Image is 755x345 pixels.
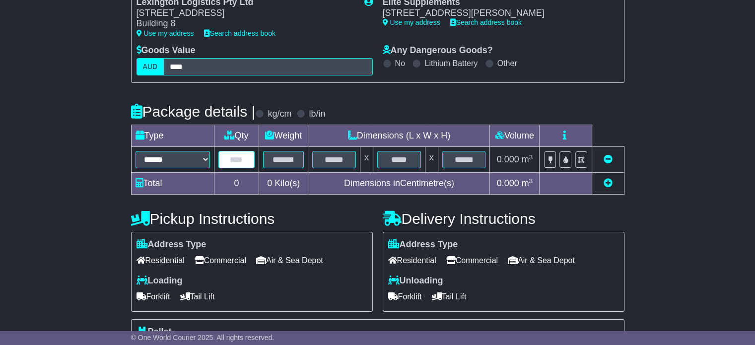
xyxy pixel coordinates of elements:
td: Total [131,173,214,195]
td: x [360,147,373,173]
label: Address Type [137,239,206,250]
a: Remove this item [604,154,613,164]
sup: 3 [529,177,533,185]
td: x [425,147,438,173]
label: Other [497,59,517,68]
sup: 3 [529,153,533,161]
label: Unloading [388,276,443,286]
span: Commercial [195,253,246,268]
h4: Delivery Instructions [383,210,624,227]
label: lb/in [309,109,325,120]
label: No [395,59,405,68]
a: Use my address [137,29,194,37]
label: kg/cm [268,109,291,120]
label: Address Type [388,239,458,250]
span: Residential [388,253,436,268]
a: Add new item [604,178,613,188]
span: Forklift [388,289,422,304]
label: Lithium Battery [424,59,478,68]
div: Building 8 [137,18,354,29]
td: Volume [490,125,540,147]
a: Search address book [204,29,275,37]
td: Type [131,125,214,147]
span: m [522,178,533,188]
div: [STREET_ADDRESS] [137,8,354,19]
span: 0 [267,178,272,188]
td: Dimensions in Centimetre(s) [308,173,490,195]
span: Residential [137,253,185,268]
td: Kilo(s) [259,173,308,195]
span: Tail Lift [432,289,467,304]
label: Goods Value [137,45,196,56]
a: Search address book [450,18,522,26]
h4: Pickup Instructions [131,210,373,227]
h4: Package details | [131,103,256,120]
div: [STREET_ADDRESS][PERSON_NAME] [383,8,609,19]
span: Air & Sea Depot [256,253,323,268]
label: Any Dangerous Goods? [383,45,493,56]
span: Forklift [137,289,170,304]
span: Tail Lift [180,289,215,304]
td: 0 [214,173,259,195]
td: Dimensions (L x W x H) [308,125,490,147]
span: 0.000 [497,178,519,188]
span: © One World Courier 2025. All rights reserved. [131,334,275,342]
span: Commercial [446,253,498,268]
td: Qty [214,125,259,147]
span: 0.000 [497,154,519,164]
a: Use my address [383,18,440,26]
label: Loading [137,276,183,286]
span: m [522,154,533,164]
label: Pallet [137,327,172,338]
label: AUD [137,58,164,75]
td: Weight [259,125,308,147]
span: Air & Sea Depot [508,253,575,268]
